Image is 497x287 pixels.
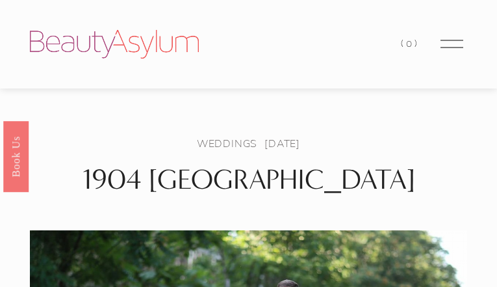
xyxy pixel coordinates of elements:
[264,136,300,150] span: [DATE]
[3,120,29,191] a: Book Us
[30,30,199,59] img: Beauty Asylum | Bridal Hair &amp; Makeup Charlotte &amp; Atlanta
[197,136,257,150] a: Weddings
[414,38,420,49] span: )
[401,35,419,53] a: 0 items in cart
[401,38,406,49] span: (
[30,163,467,197] h1: 1904 [GEOGRAPHIC_DATA]
[406,38,414,49] span: 0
